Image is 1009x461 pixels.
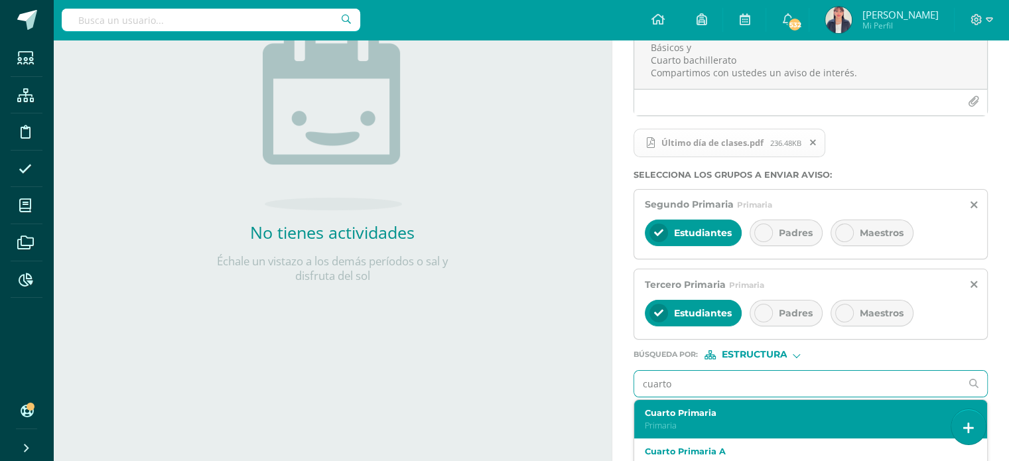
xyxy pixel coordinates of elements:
[645,446,963,456] label: Cuarto Primaria A
[787,17,802,32] span: 532
[634,170,988,180] label: Selecciona los grupos a enviar aviso :
[860,227,904,239] span: Maestros
[729,280,764,290] span: Primaria
[200,221,465,243] h2: No tienes actividades
[634,351,698,358] span: Búsqueda por :
[779,307,813,319] span: Padres
[825,7,852,33] img: 0ffcb52647a54a2841eb20d44d035e76.png
[200,254,465,283] p: Échale un vistazo a los demás períodos o sal y disfruta del sol
[62,9,360,31] input: Busca un usuario...
[862,20,938,31] span: Mi Perfil
[634,129,825,158] span: Último día de clases.pdf
[737,200,772,210] span: Primaria
[721,351,787,358] span: Estructura
[645,198,734,210] span: Segundo Primaria
[705,350,804,360] div: [object Object]
[263,23,402,210] img: no_activities.png
[860,307,904,319] span: Maestros
[802,135,825,150] span: Remover archivo
[645,420,963,431] p: Primaria
[770,138,801,148] span: 236.48KB
[779,227,813,239] span: Padres
[645,279,726,291] span: Tercero Primaria
[634,23,987,89] textarea: Buenas tardes estimadas familias de: Preprimaria Primaria Básicos y Cuarto bachillerato Compartim...
[674,227,732,239] span: Estudiantes
[645,408,963,418] label: Cuarto Primaria
[655,137,770,148] span: Último día de clases.pdf
[634,371,961,397] input: Ej. Primero primaria
[862,8,938,21] span: [PERSON_NAME]
[674,307,732,319] span: Estudiantes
